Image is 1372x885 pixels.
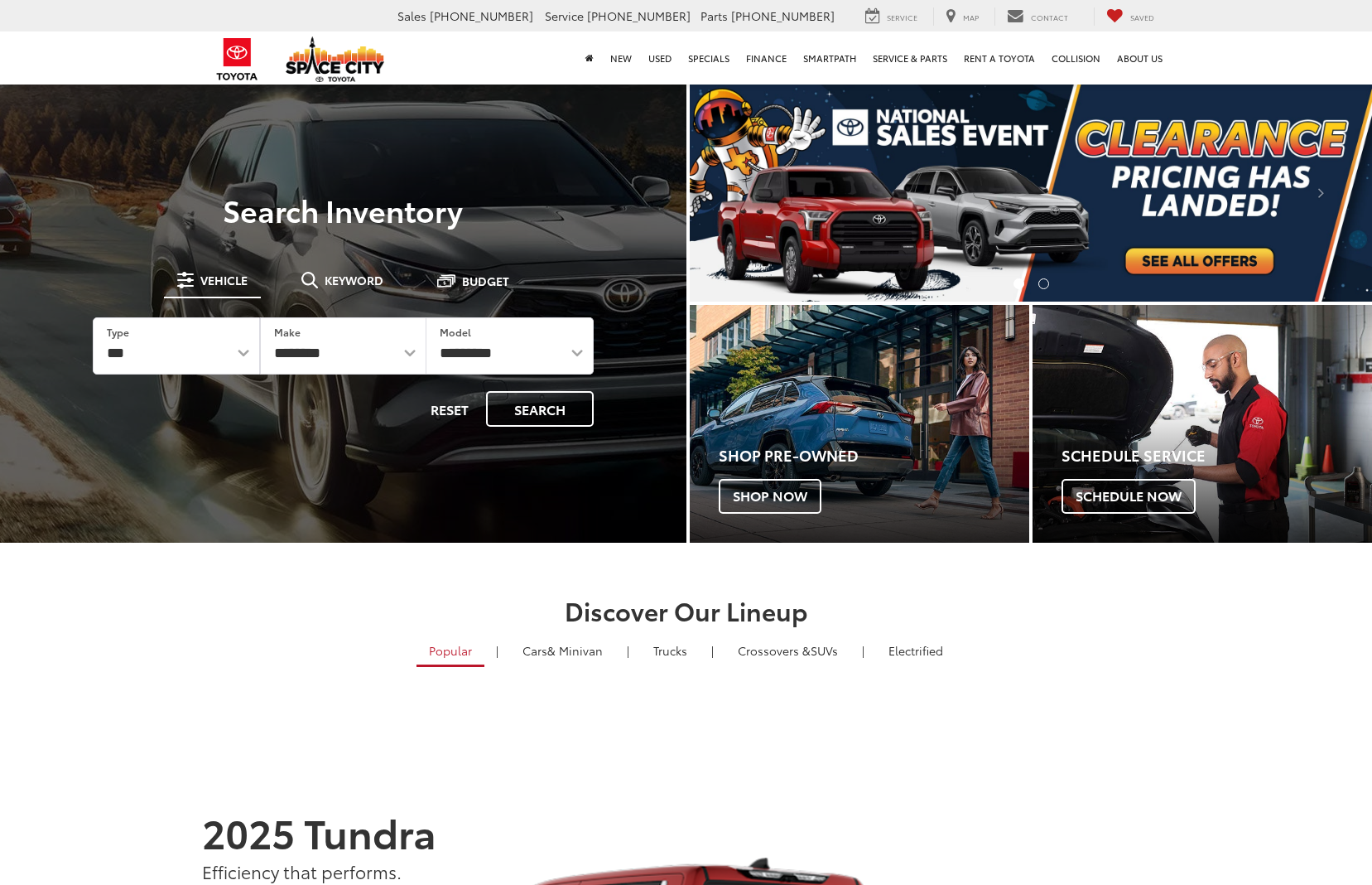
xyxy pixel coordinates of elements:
span: Service [545,7,584,24]
a: Collision [1043,31,1109,85]
span: [PHONE_NUMBER] [587,7,691,24]
span: Schedule Now [1061,479,1196,514]
a: About Us [1109,31,1171,85]
a: Used [640,31,680,85]
label: Model [440,325,471,339]
button: Reset [416,391,483,427]
li: | [492,642,503,659]
span: Sales [397,7,426,24]
span: Crossovers & [738,642,811,659]
li: Go to slide number 1. [1013,278,1024,289]
a: Map [933,7,991,26]
a: My Saved Vehicles [1094,7,1167,26]
a: Electrified [876,636,956,665]
span: Saved [1130,12,1154,22]
div: Toyota [1033,305,1372,543]
span: Shop Now [719,479,821,514]
a: Specials [680,31,738,85]
li: | [858,642,869,659]
a: SUVs [725,636,850,665]
h4: Schedule Service [1061,447,1372,464]
span: Contact [1031,12,1068,22]
a: Cars [510,636,615,665]
a: Shop Pre-Owned Shop Now [690,305,1029,543]
a: SmartPath [795,31,864,85]
span: Service [887,12,917,22]
a: Service & Parts [864,31,956,85]
a: Home [577,31,602,85]
a: New [602,31,640,85]
h4: Shop Pre-Owned [719,447,1029,464]
a: Trucks [641,636,700,665]
button: Search [486,391,594,427]
p: Efficiency that performs. [202,859,1171,883]
li: | [707,642,718,659]
li: Go to slide number 2. [1038,278,1049,289]
button: Click to view previous picture. [690,116,792,268]
strong: 2025 Tundra [202,803,436,859]
h2: Discover Our Lineup [103,597,1270,624]
button: Click to view next picture. [1269,116,1372,268]
span: Keyword [325,274,383,286]
label: Type [107,325,129,339]
span: Budget [462,275,509,287]
a: Rent a Toyota [956,31,1043,85]
span: Map [963,12,979,22]
img: Space City Toyota [286,36,385,82]
a: Service [853,7,930,26]
span: [PHONE_NUMBER] [430,7,533,24]
span: Vehicle [200,274,248,286]
a: Finance [738,31,795,85]
span: Parts [700,7,728,24]
div: Toyota [690,305,1029,543]
img: Toyota [206,32,268,86]
label: Make [274,325,301,339]
span: [PHONE_NUMBER] [731,7,835,24]
li: | [623,642,633,659]
a: Schedule Service Schedule Now [1033,305,1372,543]
a: Contact [994,7,1081,26]
span: & Minivan [547,642,603,659]
a: Popular [416,636,484,667]
h3: Search Inventory [70,193,617,226]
